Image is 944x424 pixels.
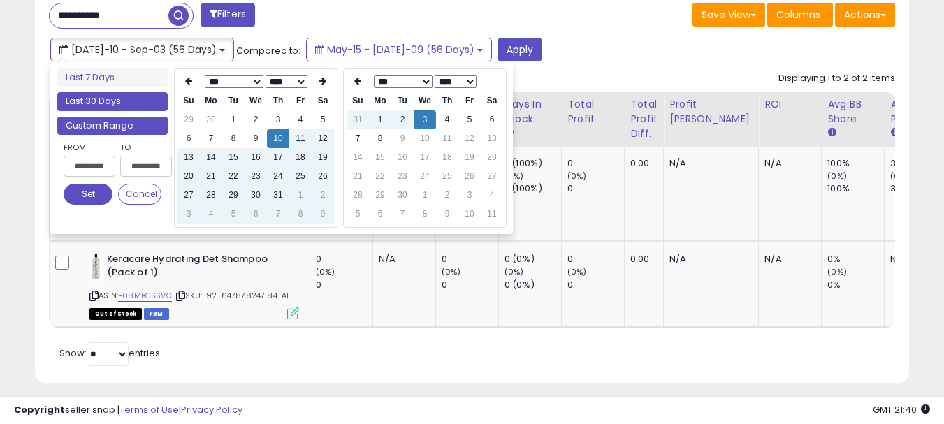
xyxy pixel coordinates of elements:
[312,148,334,167] td: 19
[414,92,436,110] th: We
[391,110,414,129] td: 2
[436,205,458,224] td: 9
[289,205,312,224] td: 8
[200,148,222,167] td: 14
[567,253,624,265] div: 0
[14,403,65,416] strong: Copyright
[200,110,222,129] td: 30
[481,167,503,186] td: 27
[442,266,461,277] small: (0%)
[890,97,941,126] div: Avg Win Price
[458,167,481,186] td: 26
[118,184,161,205] button: Cancel
[119,403,179,416] a: Terms of Use
[222,110,245,129] td: 1
[267,186,289,205] td: 31
[50,38,234,61] button: [DATE]-10 - Sep-03 (56 Days)
[567,97,618,126] div: Total Profit
[347,129,369,148] td: 7
[245,92,267,110] th: We
[481,129,503,148] td: 13
[89,308,142,320] span: All listings that are currently out of stock and unavailable for purchase on Amazon
[177,167,200,186] td: 20
[64,184,112,205] button: Set
[827,126,836,139] small: Avg BB Share.
[222,129,245,148] td: 8
[436,129,458,148] td: 11
[481,205,503,224] td: 11
[177,186,200,205] td: 27
[312,110,334,129] td: 5
[504,126,513,139] small: Days In Stock.
[369,92,391,110] th: Mo
[442,253,498,265] div: 0
[289,92,312,110] th: Fr
[369,167,391,186] td: 22
[414,110,436,129] td: 3
[890,253,936,265] div: N/A
[458,110,481,129] td: 5
[201,3,255,27] button: Filters
[177,148,200,167] td: 13
[369,148,391,167] td: 15
[504,266,524,277] small: (0%)
[57,92,168,111] li: Last 30 Days
[458,148,481,167] td: 19
[414,205,436,224] td: 8
[827,97,878,126] div: Avg BB Share
[312,186,334,205] td: 2
[692,3,765,27] button: Save View
[222,205,245,224] td: 5
[504,157,561,170] div: 7 (100%)
[436,148,458,167] td: 18
[200,167,222,186] td: 21
[481,186,503,205] td: 4
[764,157,811,170] div: N/A
[89,253,299,318] div: ASIN:
[267,129,289,148] td: 10
[316,253,372,265] div: 0
[504,170,524,182] small: (0%)
[776,8,820,22] span: Columns
[414,167,436,186] td: 24
[369,186,391,205] td: 29
[200,92,222,110] th: Mo
[316,266,335,277] small: (0%)
[504,182,561,195] div: 7 (100%)
[827,266,847,277] small: (0%)
[347,186,369,205] td: 28
[177,129,200,148] td: 6
[369,205,391,224] td: 6
[245,205,267,224] td: 6
[200,186,222,205] td: 28
[458,205,481,224] td: 10
[312,129,334,148] td: 12
[436,92,458,110] th: Th
[347,110,369,129] td: 31
[630,253,653,265] div: 0.00
[289,129,312,148] td: 11
[481,110,503,129] td: 6
[379,253,425,265] div: N/A
[778,72,895,85] div: Displaying 1 to 2 of 2 items
[827,157,884,170] div: 100%
[890,170,910,182] small: (0%)
[200,129,222,148] td: 7
[289,148,312,167] td: 18
[177,110,200,129] td: 29
[567,170,587,182] small: (0%)
[458,129,481,148] td: 12
[458,92,481,110] th: Fr
[767,3,833,27] button: Columns
[181,403,242,416] a: Privacy Policy
[174,290,289,301] span: | SKU: 192-647878247184-A1
[835,3,895,27] button: Actions
[222,148,245,167] td: 15
[414,186,436,205] td: 1
[391,167,414,186] td: 23
[312,92,334,110] th: Sa
[267,92,289,110] th: Th
[89,253,103,281] img: 214mt72W87L._SL40_.jpg
[369,110,391,129] td: 1
[245,186,267,205] td: 30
